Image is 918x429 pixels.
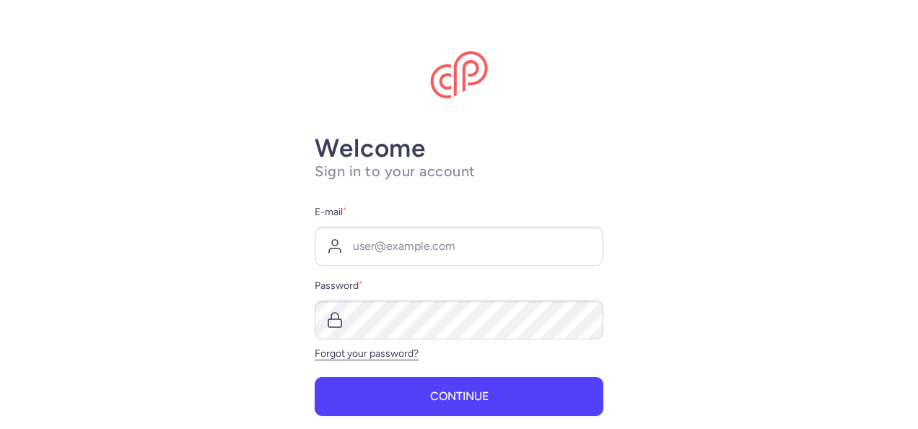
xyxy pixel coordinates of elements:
[315,347,419,360] a: Forgot your password?
[315,204,603,221] label: E-mail
[430,51,488,99] img: CitizenPlane logo
[315,227,603,266] input: user@example.com
[315,133,426,163] strong: Welcome
[315,277,603,295] label: Password
[315,162,603,181] h1: Sign in to your account
[315,377,603,416] button: Continue
[430,390,489,403] span: Continue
